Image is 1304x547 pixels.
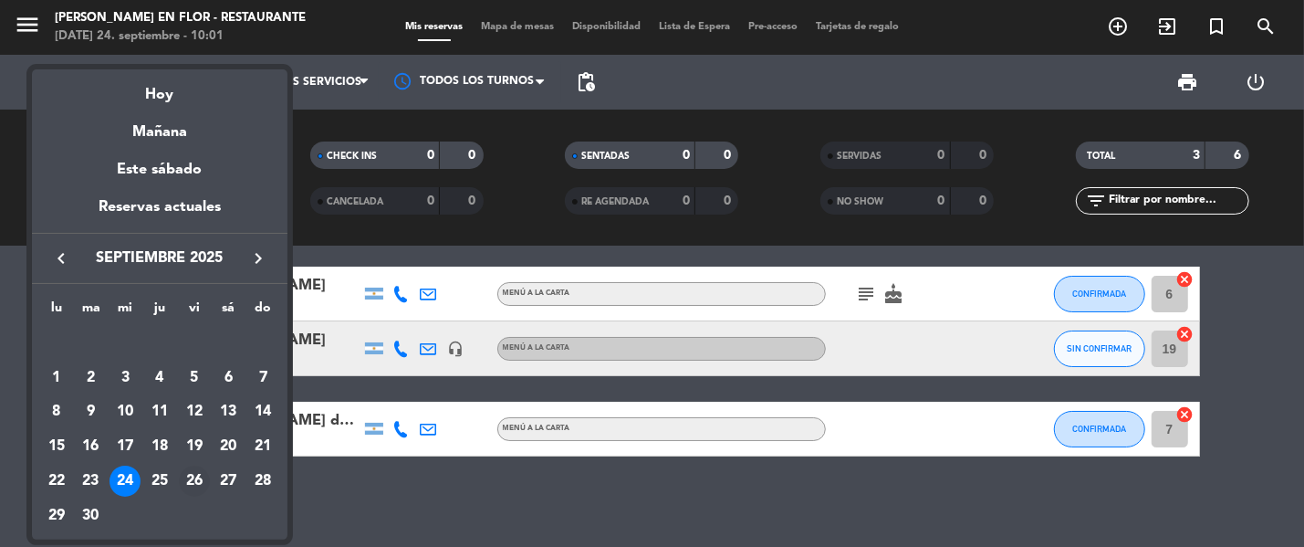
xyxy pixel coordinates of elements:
th: lunes [39,298,74,326]
div: 4 [144,363,175,394]
td: 14 de septiembre de 2025 [245,395,280,430]
div: 1 [41,363,72,394]
div: 28 [247,466,278,497]
td: 21 de septiembre de 2025 [245,429,280,464]
div: 29 [41,500,72,531]
td: 20 de septiembre de 2025 [212,429,246,464]
div: 14 [247,396,278,427]
td: 11 de septiembre de 2025 [142,395,177,430]
td: 24 de septiembre de 2025 [108,464,142,499]
td: 23 de septiembre de 2025 [74,464,109,499]
div: 21 [247,431,278,462]
td: 25 de septiembre de 2025 [142,464,177,499]
div: Mañana [32,107,287,144]
td: 12 de septiembre de 2025 [177,395,212,430]
div: 30 [76,500,107,531]
td: 4 de septiembre de 2025 [142,361,177,395]
td: 10 de septiembre de 2025 [108,395,142,430]
div: 24 [110,466,141,497]
td: 18 de septiembre de 2025 [142,429,177,464]
div: 16 [76,431,107,462]
td: 29 de septiembre de 2025 [39,499,74,533]
button: keyboard_arrow_right [242,247,275,270]
div: 15 [41,431,72,462]
div: 19 [179,431,210,462]
div: 17 [110,431,141,462]
td: 7 de septiembre de 2025 [245,361,280,395]
div: 25 [144,466,175,497]
td: 8 de septiembre de 2025 [39,395,74,430]
div: Reservas actuales [32,195,287,233]
div: 12 [179,396,210,427]
th: miércoles [108,298,142,326]
i: keyboard_arrow_left [50,247,72,269]
div: 11 [144,396,175,427]
div: 2 [76,363,107,394]
td: 13 de septiembre de 2025 [212,395,246,430]
td: 6 de septiembre de 2025 [212,361,246,395]
div: 20 [213,431,244,462]
th: viernes [177,298,212,326]
div: 22 [41,466,72,497]
td: 5 de septiembre de 2025 [177,361,212,395]
td: 3 de septiembre de 2025 [108,361,142,395]
th: jueves [142,298,177,326]
div: 13 [213,396,244,427]
div: 8 [41,396,72,427]
td: 30 de septiembre de 2025 [74,499,109,533]
th: domingo [245,298,280,326]
button: keyboard_arrow_left [45,247,78,270]
td: 2 de septiembre de 2025 [74,361,109,395]
td: 22 de septiembre de 2025 [39,464,74,499]
td: 17 de septiembre de 2025 [108,429,142,464]
td: 1 de septiembre de 2025 [39,361,74,395]
div: 7 [247,363,278,394]
div: 23 [76,466,107,497]
td: 19 de septiembre de 2025 [177,429,212,464]
i: keyboard_arrow_right [247,247,269,269]
td: 9 de septiembre de 2025 [74,395,109,430]
th: sábado [212,298,246,326]
th: martes [74,298,109,326]
div: Hoy [32,69,287,107]
td: 27 de septiembre de 2025 [212,464,246,499]
td: SEP. [39,326,280,361]
div: 27 [213,466,244,497]
div: 10 [110,396,141,427]
span: septiembre 2025 [78,247,242,270]
div: 5 [179,363,210,394]
div: 26 [179,466,210,497]
div: 9 [76,396,107,427]
div: 3 [110,363,141,394]
div: 18 [144,431,175,462]
div: 6 [213,363,244,394]
td: 16 de septiembre de 2025 [74,429,109,464]
td: 26 de septiembre de 2025 [177,464,212,499]
td: 15 de septiembre de 2025 [39,429,74,464]
div: Este sábado [32,144,287,195]
td: 28 de septiembre de 2025 [245,464,280,499]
